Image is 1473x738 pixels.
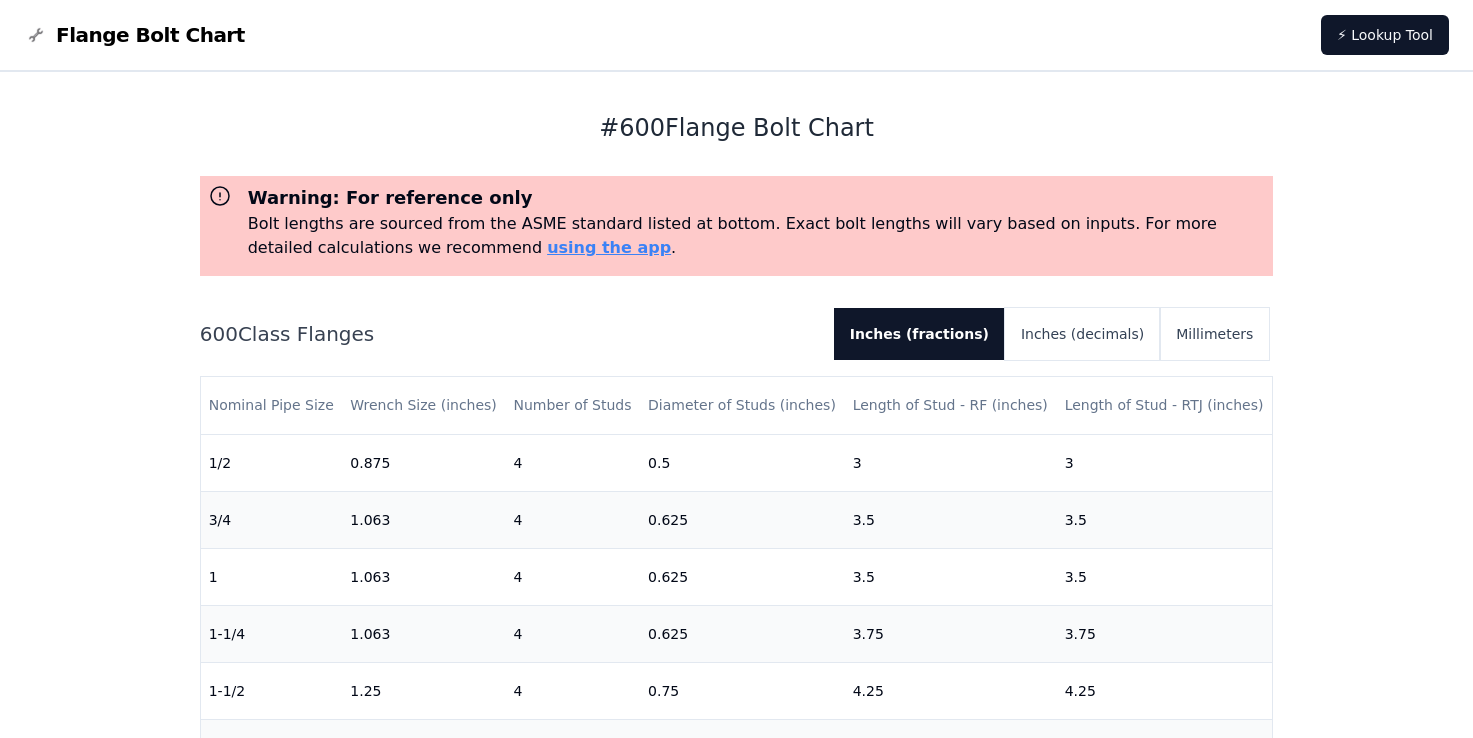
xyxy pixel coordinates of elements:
td: 0.75 [640,662,845,719]
td: 4 [505,491,640,548]
a: using the app [547,238,671,257]
a: ⚡ Lookup Tool [1321,15,1449,55]
a: Flange Bolt Chart LogoFlange Bolt Chart [24,21,245,49]
td: 4 [505,605,640,662]
td: 0.875 [342,434,505,491]
td: 3.5 [1057,548,1273,605]
td: 1/2 [201,434,343,491]
th: Number of Studs [505,377,640,434]
th: Length of Stud - RF (inches) [845,377,1057,434]
td: 0.625 [640,605,845,662]
td: 3.75 [1057,605,1273,662]
p: Bolt lengths are sourced from the ASME standard listed at bottom. Exact bolt lengths will vary ba... [248,212,1266,260]
td: 1.063 [342,491,505,548]
td: 3.5 [845,548,1057,605]
td: 1 [201,548,343,605]
span: Flange Bolt Chart [56,21,245,49]
td: 4.25 [1057,662,1273,719]
img: Flange Bolt Chart Logo [24,23,48,47]
td: 1-1/2 [201,662,343,719]
th: Nominal Pipe Size [201,377,343,434]
td: 1.063 [342,548,505,605]
td: 0.5 [640,434,845,491]
h2: 600 Class Flanges [200,320,818,348]
h3: Warning: For reference only [248,184,1266,212]
td: 3 [845,434,1057,491]
th: Length of Stud - RTJ (inches) [1057,377,1273,434]
td: 3 [1057,434,1273,491]
td: 1.063 [342,605,505,662]
th: Wrench Size (inches) [342,377,505,434]
td: 3.5 [1057,491,1273,548]
button: Inches (fractions) [834,308,1005,360]
td: 4 [505,434,640,491]
td: 3.5 [845,491,1057,548]
h1: # 600 Flange Bolt Chart [200,112,1274,144]
td: 1.25 [342,662,505,719]
td: 4 [505,548,640,605]
td: 0.625 [640,491,845,548]
td: 1-1/4 [201,605,343,662]
button: Millimeters [1160,308,1269,360]
td: 4.25 [845,662,1057,719]
button: Inches (decimals) [1005,308,1160,360]
td: 3/4 [201,491,343,548]
th: Diameter of Studs (inches) [640,377,845,434]
td: 0.625 [640,548,845,605]
td: 4 [505,662,640,719]
td: 3.75 [845,605,1057,662]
